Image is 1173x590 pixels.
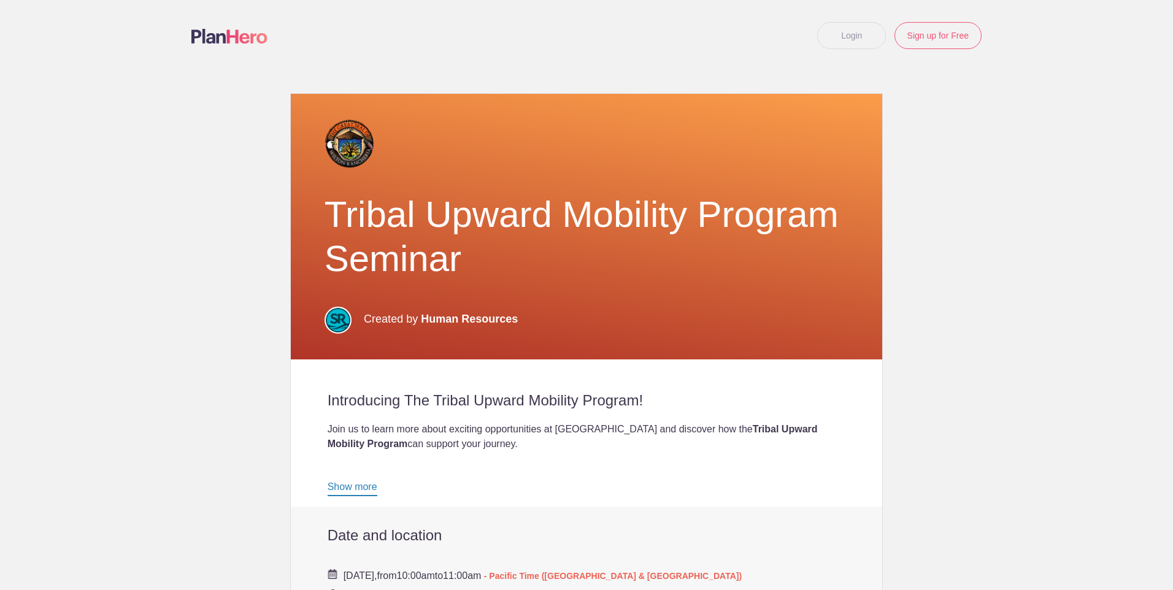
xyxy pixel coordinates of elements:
span: [DATE], [344,570,377,581]
img: Logo main planhero [191,29,267,44]
div: Join us to learn more about exciting opportunities at [GEOGRAPHIC_DATA] and discover how the can ... [328,422,846,451]
span: - Pacific Time ([GEOGRAPHIC_DATA] & [GEOGRAPHIC_DATA]) [484,571,742,581]
h1: Tribal Upward Mobility Program Seminar [325,193,849,281]
span: Human Resources [421,313,518,325]
img: Filled in color [325,307,352,334]
img: Cal purple [328,569,337,579]
h2: Introducing The Tribal Upward Mobility Program! [328,391,846,410]
a: Login [817,22,886,49]
a: Sign up for Free [894,22,982,49]
span: from to [344,570,742,581]
p: Created by [364,305,518,332]
h2: Date and location [328,526,846,545]
div: 📝 Please be sure to include your when registering. [328,466,846,496]
a: Show more [328,481,377,496]
strong: Tribal Upward Mobility Program [328,424,818,449]
span: 10:00am [396,570,434,581]
span: 11:00am [443,570,481,581]
img: Tribal logo slider [325,119,374,168]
